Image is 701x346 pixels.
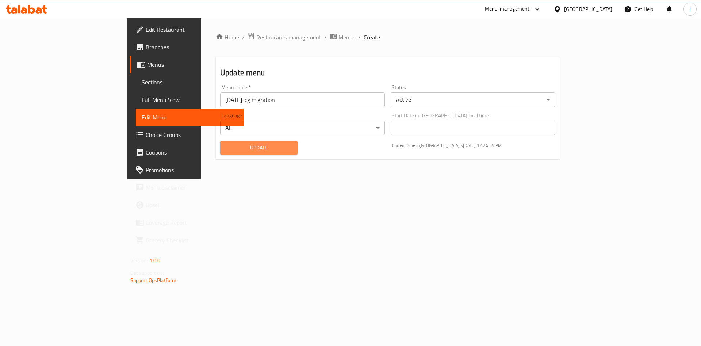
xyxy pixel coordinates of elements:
span: Upsell [146,201,238,209]
a: Grocery Checklist [130,231,244,249]
a: Menus [330,33,355,42]
p: Current time in [GEOGRAPHIC_DATA] is [DATE] 12:24:35 PM [392,142,555,149]
a: Choice Groups [130,126,244,144]
span: Edit Menu [142,113,238,122]
span: Get support on: [130,268,164,278]
span: Menus [147,60,238,69]
span: Full Menu View [142,95,238,104]
span: Update [226,143,292,152]
input: Please enter Menu name [220,92,385,107]
nav: breadcrumb [216,33,560,42]
li: / [324,33,327,42]
span: Create [364,33,380,42]
span: Menu disclaimer [146,183,238,192]
div: Active [391,92,555,107]
span: Restaurants management [256,33,321,42]
div: Menu-management [485,5,530,14]
span: Menus [338,33,355,42]
span: Choice Groups [146,130,238,139]
li: / [358,33,361,42]
a: Support.OpsPlatform [130,275,177,285]
a: Menu disclaimer [130,179,244,196]
a: Edit Restaurant [130,21,244,38]
a: Promotions [130,161,244,179]
h2: Update menu [220,67,555,78]
a: Upsell [130,196,244,214]
span: Version: [130,256,148,265]
a: Coupons [130,144,244,161]
a: Full Menu View [136,91,244,109]
span: Coverage Report [146,218,238,227]
span: Branches [146,43,238,52]
button: Update [220,141,298,155]
a: Branches [130,38,244,56]
a: Coverage Report [130,214,244,231]
div: All [220,121,385,135]
a: Sections [136,73,244,91]
span: Coupons [146,148,238,157]
a: Restaurants management [248,33,321,42]
span: Edit Restaurant [146,25,238,34]
span: 1.0.0 [149,256,161,265]
div: [GEOGRAPHIC_DATA] [564,5,612,13]
span: Grocery Checklist [146,236,238,244]
span: Sections [142,78,238,87]
a: Menus [130,56,244,73]
span: J [689,5,691,13]
span: Promotions [146,166,238,174]
a: Edit Menu [136,109,244,126]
